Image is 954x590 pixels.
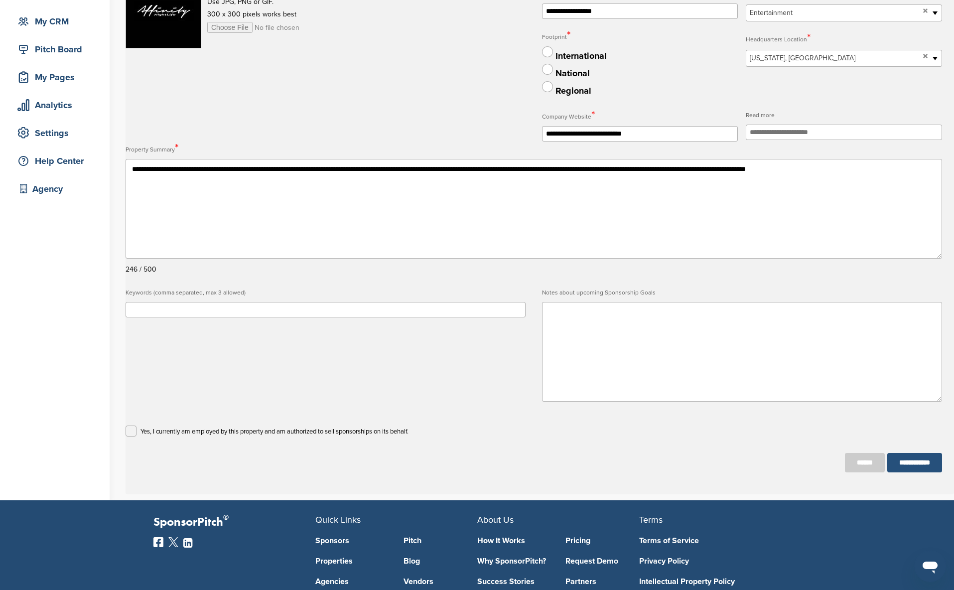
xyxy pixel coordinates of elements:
[15,152,100,170] div: Help Center
[565,537,639,545] a: Pricing
[10,66,100,89] a: My Pages
[914,550,946,582] iframe: Button to launch messaging window
[404,537,477,545] a: Pitch
[10,94,100,117] a: Analytics
[315,537,389,545] a: Sponsors
[565,578,639,586] a: Partners
[477,514,514,525] span: About Us
[555,67,590,80] div: National
[639,557,786,565] a: Privacy Policy
[223,511,229,524] span: ®
[542,29,738,44] label: Footprint
[15,180,100,198] div: Agency
[542,109,738,124] label: Company Website
[315,557,389,565] a: Properties
[126,142,942,156] label: Property Summary
[404,557,477,565] a: Blog
[750,52,919,64] span: [US_STATE], [GEOGRAPHIC_DATA]
[168,537,178,547] img: Twitter
[639,578,786,586] a: Intellectual Property Policy
[15,124,100,142] div: Settings
[126,286,526,299] label: Keywords (comma separated, max 3 allowed)
[15,40,100,58] div: Pitch Board
[207,8,360,20] p: 300 x 300 pixels works best
[555,84,591,98] div: Regional
[126,263,942,276] div: 246 / 500
[315,578,389,586] a: Agencies
[10,38,100,61] a: Pitch Board
[153,515,315,530] p: SponsorPitch
[10,177,100,200] a: Agency
[10,122,100,145] a: Settings
[15,68,100,86] div: My Pages
[477,557,551,565] a: Why SponsorPitch?
[140,426,409,438] p: Yes, I currently am employed by this property and am authorized to sell sponsorships on its behalf.
[639,537,786,545] a: Terms of Service
[477,578,551,586] a: Success Stories
[477,537,551,545] a: How It Works
[639,514,663,525] span: Terms
[15,96,100,114] div: Analytics
[10,10,100,33] a: My CRM
[542,286,942,299] label: Notes about upcoming Sponsorship Goals
[565,557,639,565] a: Request Demo
[10,149,100,172] a: Help Center
[153,537,163,547] img: Facebook
[315,514,361,525] span: Quick Links
[555,49,607,63] div: International
[750,7,919,19] span: Entertainment
[746,109,942,122] label: Read more
[15,12,100,30] div: My CRM
[404,578,477,586] a: Vendors
[746,31,942,46] label: Headquarters Location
